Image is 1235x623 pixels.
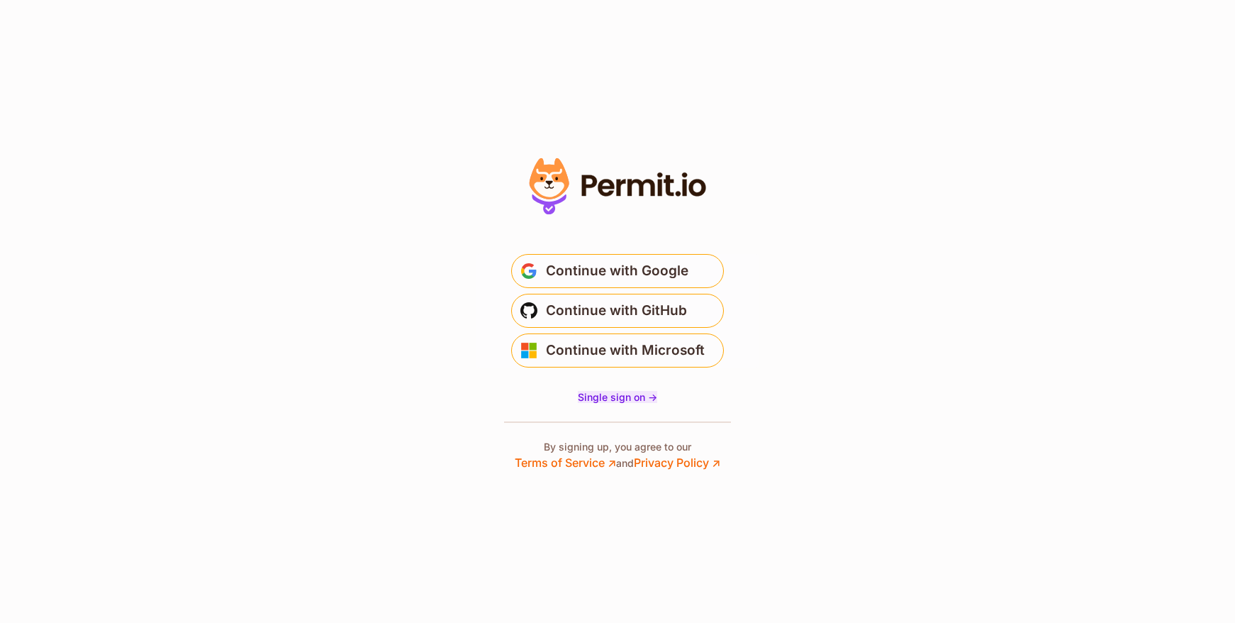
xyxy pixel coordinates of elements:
a: Terms of Service ↗ [515,456,616,470]
span: Continue with GitHub [546,299,687,322]
button: Continue with Microsoft [511,333,724,368]
button: Continue with GitHub [511,294,724,328]
a: Single sign on -> [578,390,657,404]
a: Privacy Policy ↗ [634,456,720,470]
button: Continue with Google [511,254,724,288]
p: By signing up, you agree to our and [515,440,720,471]
span: Single sign on -> [578,391,657,403]
span: Continue with Google [546,260,688,282]
span: Continue with Microsoft [546,339,705,362]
